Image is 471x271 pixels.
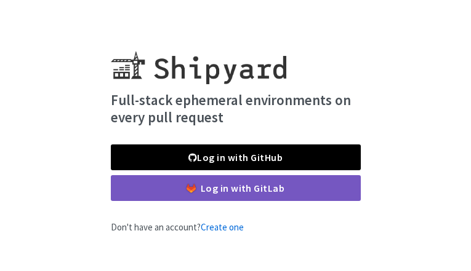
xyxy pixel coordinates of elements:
a: Log in with GitHub [111,144,361,170]
img: Shipyard logo [111,36,286,84]
a: Create one [201,221,244,233]
a: Log in with GitLab [111,175,361,201]
h4: Full-stack ephemeral environments on every pull request [111,92,361,125]
img: gitlab-color.svg [187,184,196,193]
span: Don't have an account? [111,221,244,233]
